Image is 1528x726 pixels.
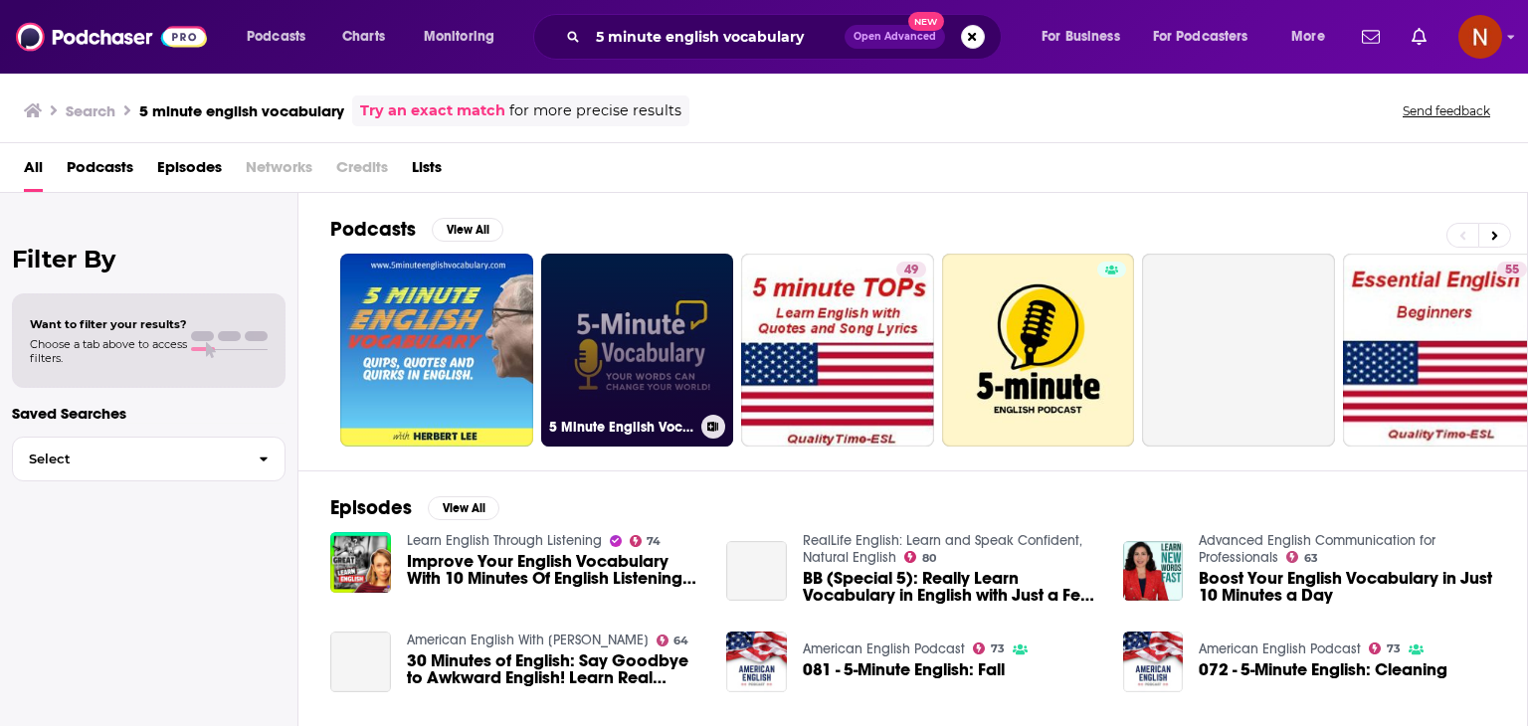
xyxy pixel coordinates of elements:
[854,32,936,42] span: Open Advanced
[342,23,385,51] span: Charts
[588,21,845,53] input: Search podcasts, credits, & more...
[330,532,391,593] img: Improve Your English Vocabulary With 10 Minutes Of English Listening Practice Ep 596
[407,553,703,587] a: Improve Your English Vocabulary With 10 Minutes Of English Listening Practice Ep 596
[647,537,661,546] span: 74
[1458,15,1502,59] span: Logged in as AdelNBM
[233,21,331,53] button: open menu
[1505,261,1519,280] span: 55
[803,532,1082,566] a: RealLife English: Learn and Speak Confident, Natural English
[726,541,787,602] a: BB (Special 5): Really Learn Vocabulary in English with Just a Few Minutes a Day
[1397,102,1496,119] button: Send feedback
[336,151,388,192] span: Credits
[330,217,503,242] a: PodcastsView All
[1277,21,1350,53] button: open menu
[1304,554,1318,563] span: 63
[1153,23,1248,51] span: For Podcasters
[330,632,391,692] a: 30 Minutes of English: Say Goodbye to Awkward English! Learn Real American Kitchen Vocabulary
[1458,15,1502,59] button: Show profile menu
[30,317,187,331] span: Want to filter your results?
[12,404,286,423] p: Saved Searches
[360,99,505,122] a: Try an exact match
[330,495,412,520] h2: Episodes
[13,453,243,465] span: Select
[12,245,286,273] h2: Filter By
[1028,21,1145,53] button: open menu
[908,12,944,31] span: New
[407,632,649,648] a: American English With Brent
[157,151,222,192] a: Episodes
[12,437,286,481] button: Select
[726,632,787,692] img: 081 - 5-Minute English: Fall
[991,644,1005,653] span: 73
[1123,632,1184,692] img: 072 - 5-Minute English: Cleaning
[1369,642,1401,654] a: 73
[1042,23,1120,51] span: For Business
[330,495,499,520] a: EpisodesView All
[139,101,344,120] h3: 5 minute english vocabulary
[1286,551,1318,563] a: 63
[30,337,187,365] span: Choose a tab above to access filters.
[329,21,397,53] a: Charts
[845,25,945,49] button: Open AdvancedNew
[1199,640,1361,657] a: American English Podcast
[1458,15,1502,59] img: User Profile
[541,254,734,447] a: 5 Minute English Vocabulary Show
[904,261,918,280] span: 49
[803,640,965,657] a: American English Podcast
[407,532,602,549] a: Learn English Through Listening
[896,262,926,277] a: 49
[552,14,1021,60] div: Search podcasts, credits, & more...
[630,535,662,547] a: 74
[1404,20,1434,54] a: Show notifications dropdown
[1199,661,1447,678] a: 072 - 5-Minute English: Cleaning
[509,99,681,122] span: for more precise results
[407,652,703,686] a: 30 Minutes of English: Say Goodbye to Awkward English! Learn Real American Kitchen Vocabulary
[1291,23,1325,51] span: More
[67,151,133,192] a: Podcasts
[24,151,43,192] a: All
[410,21,520,53] button: open menu
[424,23,494,51] span: Monitoring
[1123,541,1184,602] img: Boost Your English Vocabulary in Just 10 Minutes a Day
[1199,532,1435,566] a: Advanced English Communication for Professionals
[657,635,689,646] a: 64
[16,18,207,56] img: Podchaser - Follow, Share and Rate Podcasts
[246,151,312,192] span: Networks
[673,636,688,645] span: 64
[549,419,693,436] h3: 5 Minute English Vocabulary Show
[1199,570,1495,604] a: Boost Your English Vocabulary in Just 10 Minutes a Day
[741,254,934,447] a: 49
[247,23,305,51] span: Podcasts
[428,496,499,520] button: View All
[66,101,115,120] h3: Search
[973,642,1005,654] a: 73
[904,551,936,563] a: 80
[803,661,1005,678] a: 081 - 5-Minute English: Fall
[330,217,416,242] h2: Podcasts
[412,151,442,192] a: Lists
[1354,20,1388,54] a: Show notifications dropdown
[922,554,936,563] span: 80
[432,218,503,242] button: View All
[803,570,1099,604] a: BB (Special 5): Really Learn Vocabulary in English with Just a Few Minutes a Day
[1387,644,1401,653] span: 73
[1140,21,1277,53] button: open menu
[1497,262,1527,277] a: 55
